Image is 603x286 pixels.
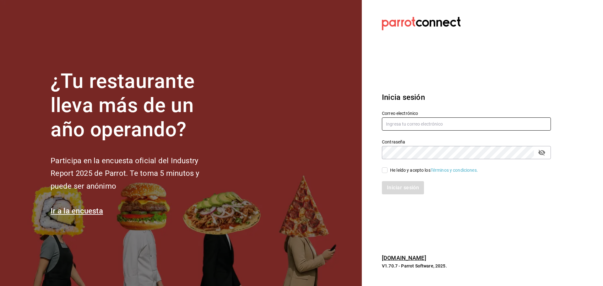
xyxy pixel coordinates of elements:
[382,263,551,269] p: V1.70.7 - Parrot Software, 2025.
[382,111,551,116] label: Correo electrónico
[382,255,426,261] a: [DOMAIN_NAME]
[431,168,478,173] a: Términos y condiciones.
[382,92,551,103] h3: Inicia sesión
[382,117,551,131] input: Ingresa tu correo electrónico
[536,147,547,158] button: passwordField
[390,167,478,174] div: He leído y acepto los
[51,154,220,193] h2: Participa en la encuesta oficial del Industry Report 2025 de Parrot. Te toma 5 minutos y puede se...
[51,69,220,142] h1: ¿Tu restaurante lleva más de un año operando?
[51,207,103,215] a: Ir a la encuesta
[382,140,551,144] label: Contraseña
